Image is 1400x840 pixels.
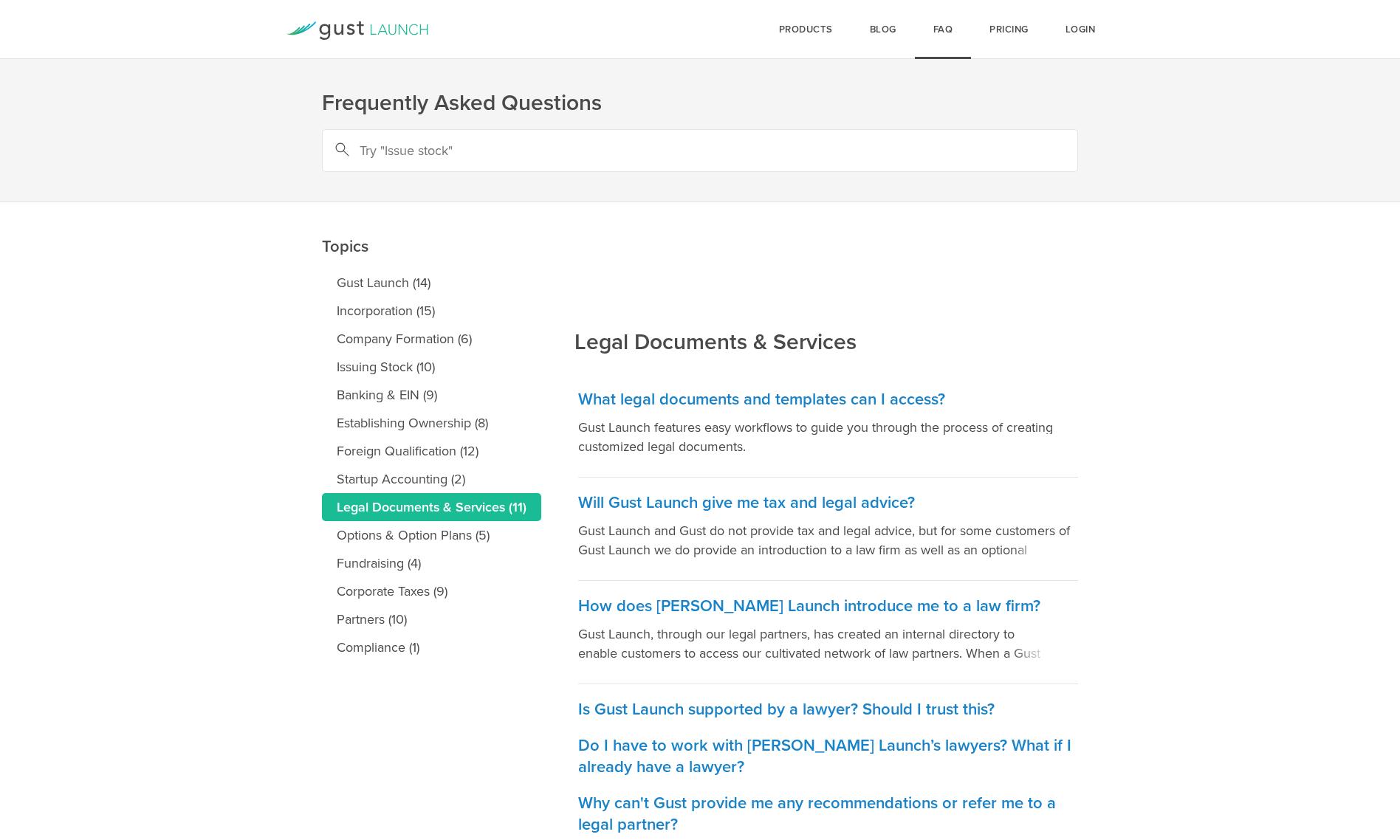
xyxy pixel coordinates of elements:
[322,577,541,605] a: Corporate Taxes (9)
[578,720,1078,778] a: Do I have to work with [PERSON_NAME] Launch’s lawyers? What if I already have a lawyer?
[578,778,1078,836] a: Why can't Gust provide me any recommendations or refer me to a legal partner?
[322,465,541,493] a: Startup Accounting (2)
[322,549,541,577] a: Fundraising (4)
[322,89,1078,118] h1: Frequently Asked Questions
[578,793,1078,836] h3: Why can't Gust provide me any recommendations or refer me to a legal partner?
[322,633,541,661] a: Compliance (1)
[574,228,857,357] h2: Legal Documents & Services
[322,353,541,381] a: Issuing Stock (10)
[578,374,1078,478] a: What legal documents and templates can I access? Gust Launch features easy workflows to guide you...
[578,521,1078,560] p: Gust Launch and Gust do not provide tax and legal advice, but for some customers of Gust Launch w...
[578,596,1078,617] h3: How does [PERSON_NAME] Launch introduce me to a law firm?
[322,521,541,549] a: Options & Option Plans (5)
[322,605,541,633] a: Partners (10)
[322,381,541,409] a: Banking & EIN (9)
[322,409,541,437] a: Establishing Ownership (8)
[322,297,541,325] a: Incorporation (15)
[578,492,1078,514] h3: Will Gust Launch give me tax and legal advice?
[578,418,1078,456] p: Gust Launch features easy workflows to guide you through the process of creating customized legal...
[322,437,541,465] a: Foreign Qualification (12)
[578,478,1078,581] a: Will Gust Launch give me tax and legal advice? Gust Launch and Gust do not provide tax and legal ...
[578,735,1078,778] h3: Do I have to work with [PERSON_NAME] Launch’s lawyers? What if I already have a lawyer?
[322,269,541,297] a: Gust Launch (14)
[322,493,541,521] a: Legal Documents & Services (11)
[322,325,541,353] a: Company Formation (6)
[322,129,1078,172] input: Try "Issue stock"
[578,684,1078,720] a: Is Gust Launch supported by a lawyer? Should I trust this?
[578,624,1078,663] p: Gust Launch, through our legal partners, has created an internal directory to enable customers to...
[578,699,1078,720] h3: Is Gust Launch supported by a lawyer? Should I trust this?
[578,581,1078,684] a: How does [PERSON_NAME] Launch introduce me to a law firm? Gust Launch, through our legal partners...
[322,132,541,261] h2: Topics
[578,389,1078,410] h3: What legal documents and templates can I access?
